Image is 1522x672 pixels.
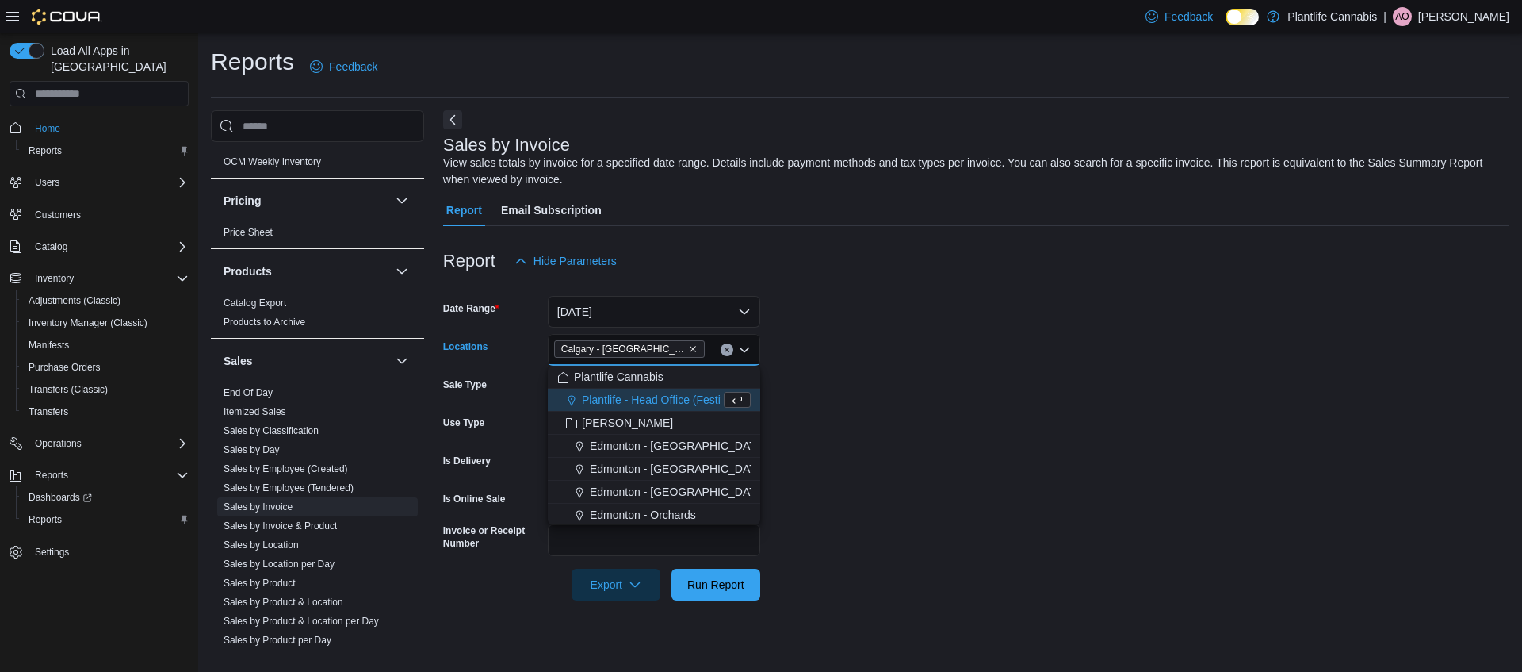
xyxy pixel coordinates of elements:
[224,353,253,369] h3: Sales
[224,634,331,647] span: Sales by Product per Day
[1226,25,1226,26] span: Dark Mode
[16,378,195,401] button: Transfers (Classic)
[224,317,305,328] a: Products to Archive
[574,369,663,385] span: Plantlife Cannabis
[29,543,75,562] a: Settings
[688,344,698,354] button: Remove Calgary - Harvest Hills from selection in this group
[224,444,280,456] span: Sales by Day
[224,263,272,279] h3: Products
[22,488,98,507] a: Dashboards
[44,43,189,75] span: Load All Apps in [GEOGRAPHIC_DATA]
[35,209,81,221] span: Customers
[548,296,760,328] button: [DATE]
[224,406,286,417] a: Itemized Sales
[443,340,488,353] label: Locations
[16,509,195,531] button: Reports
[548,412,760,435] button: [PERSON_NAME]
[443,136,570,155] h3: Sales by Invoice
[224,353,389,369] button: Sales
[16,401,195,423] button: Transfers
[224,226,273,239] span: Price Sheet
[29,205,189,225] span: Customers
[29,513,62,526] span: Reports
[22,488,189,507] span: Dashboards
[224,596,343,609] span: Sales by Product & Location
[224,635,331,646] a: Sales by Product per Day
[211,383,424,656] div: Sales
[224,193,261,209] h3: Pricing
[582,392,738,408] span: Plantlife - Head Office (Festival)
[590,507,696,523] span: Edmonton - Orchards
[443,110,462,129] button: Next
[554,340,705,358] span: Calgary - Harvest Hills
[3,171,195,194] button: Users
[29,542,189,562] span: Settings
[211,294,424,338] div: Products
[224,520,337,532] span: Sales by Invoice & Product
[16,334,195,356] button: Manifests
[35,122,60,135] span: Home
[1164,9,1213,25] span: Feedback
[224,405,286,418] span: Itemized Sales
[224,558,335,570] span: Sales by Location per Day
[16,356,195,378] button: Purchase Orders
[443,417,484,429] label: Use Type
[548,481,760,504] button: Edmonton - [GEOGRAPHIC_DATA]
[211,152,424,178] div: OCM
[29,339,69,351] span: Manifests
[29,173,189,192] span: Users
[29,317,147,329] span: Inventory Manager (Classic)
[29,466,75,485] button: Reports
[590,461,766,477] span: Edmonton - [GEOGRAPHIC_DATA]
[687,577,744,593] span: Run Report
[224,578,296,589] a: Sales by Product
[29,466,189,485] span: Reports
[329,59,377,75] span: Feedback
[22,358,189,377] span: Purchase Orders
[1393,7,1412,26] div: Alexi Olchoway
[224,463,348,475] span: Sales by Employee (Created)
[22,402,75,421] a: Transfers
[22,336,75,355] a: Manifests
[1226,9,1259,25] input: Dark Mode
[224,616,379,627] a: Sales by Product & Location per Day
[1139,1,1219,33] a: Feedback
[16,290,195,312] button: Adjustments (Classic)
[548,389,760,412] button: Plantlife - Head Office (Festival)
[224,298,286,309] a: Catalog Export
[224,387,273,398] a: End Of Day
[392,191,411,210] button: Pricing
[3,432,195,455] button: Operations
[582,415,673,431] span: [PERSON_NAME]
[443,252,495,271] h3: Report
[224,297,286,309] span: Catalog Export
[29,269,189,288] span: Inventory
[224,597,343,608] a: Sales by Product & Location
[22,336,189,355] span: Manifests
[224,425,319,436] a: Sales by Classification
[224,501,293,513] a: Sales by Invoice
[1383,7,1386,26] p: |
[29,119,67,138] a: Home
[533,253,617,269] span: Hide Parameters
[32,9,102,25] img: Cova
[590,484,766,500] span: Edmonton - [GEOGRAPHIC_DATA]
[211,46,294,78] h1: Reports
[392,351,411,371] button: Sales
[29,205,87,225] a: Customers
[22,358,107,377] a: Purchase Orders
[29,237,189,256] span: Catalog
[3,267,195,290] button: Inventory
[548,366,760,389] button: Plantlife Cannabis
[224,615,379,628] span: Sales by Product & Location per Day
[22,141,189,160] span: Reports
[224,156,321,167] a: OCM Weekly Inventory
[3,540,195,563] button: Settings
[224,193,389,209] button: Pricing
[16,140,195,162] button: Reports
[443,493,506,505] label: Is Online Sale
[572,569,660,601] button: Export
[548,504,760,527] button: Edmonton - Orchards
[29,383,108,396] span: Transfers (Classic)
[224,577,296,589] span: Sales by Product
